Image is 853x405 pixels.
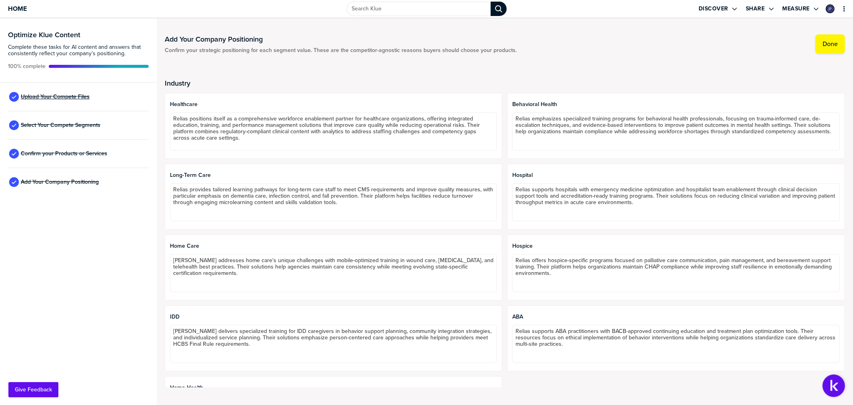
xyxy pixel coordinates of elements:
[165,34,517,44] h1: Add Your Company Positioning
[825,4,835,14] a: Edit Profile
[512,172,840,178] span: hospital
[21,150,107,157] span: Confirm your Products or Services
[783,5,810,12] label: Measure
[512,183,840,221] textarea: Relias supports hospitals with emergency medicine optimization and hospitalist team enablement th...
[8,44,149,57] span: Complete these tasks for AI content and answers that consistently reflect your company’s position...
[8,5,27,12] span: Home
[823,375,845,397] button: Open Support Center
[21,179,99,185] span: Add Your Company Positioning
[347,2,491,16] input: Search Klue
[165,79,845,87] h2: Industry
[170,314,497,320] span: IDD
[512,254,840,292] textarea: Relias offers hospice-specific programs focused on palliative care communication, pain management...
[170,112,497,150] textarea: Relias positions itself as a comprehensive workforce enablement partner for healthcare organizati...
[21,122,100,128] span: Select Your Compete Segments
[170,172,497,178] span: Long-term Care
[170,325,497,363] textarea: [PERSON_NAME] delivers specialized training for IDD caregivers in behavior support planning, comm...
[512,112,840,150] textarea: Relias emphasizes specialized training programs for behavioral health professionals, focusing on ...
[170,385,497,391] span: home health
[827,5,834,12] img: 9f4f4aba069b2a81e90a491e73a8d336-sml.png
[21,94,90,100] span: Upload Your Compete Files
[8,31,149,38] h3: Optimize Klue Content
[823,40,838,48] label: Done
[512,243,840,249] span: hospice
[512,101,840,108] span: Behavioral Health
[8,382,58,397] button: Give Feedback
[8,63,46,70] span: Active
[170,101,497,108] span: Healthcare
[512,314,840,320] span: ABA
[170,254,497,292] textarea: [PERSON_NAME] addresses home care's unique challenges with mobile-optimized training in wound car...
[170,243,497,249] span: home care
[826,4,835,13] div: Jacob Presson
[170,183,497,221] textarea: Relias provides tailored learning pathways for long-term care staff to meet CMS requirements and ...
[746,5,765,12] label: Share
[491,2,507,16] div: Search Klue
[165,47,517,54] span: Confirm your strategic positioning for each segment value. These are the competitor-agnostic reas...
[699,5,728,12] label: Discover
[512,325,840,363] textarea: Relias supports ABA practitioners with BACB-approved continuing education and treatment plan opti...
